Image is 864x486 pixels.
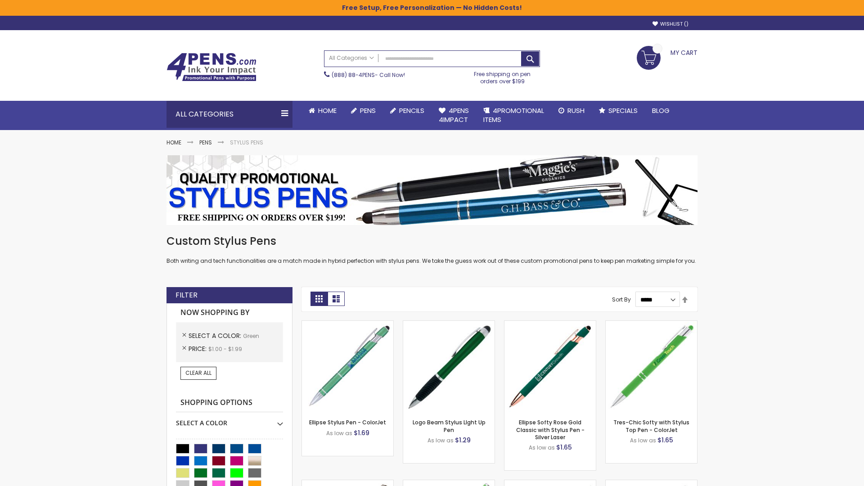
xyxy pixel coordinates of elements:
span: $1.69 [354,428,369,437]
span: - Call Now! [332,71,405,79]
span: $1.65 [657,436,673,445]
label: Sort By [612,296,631,303]
div: Both writing and tech functionalities are a match made in hybrid perfection with stylus pens. We ... [166,234,697,265]
div: All Categories [166,101,292,128]
span: Price [189,344,208,353]
img: Ellipse Softy Rose Gold Classic with Stylus Pen - Silver Laser-Green [504,321,596,412]
span: Specials [608,106,638,115]
strong: Grid [310,292,328,306]
div: Free shipping on pen orders over $199 [465,67,540,85]
a: (888) 88-4PENS [332,71,375,79]
img: Tres-Chic Softy with Stylus Top Pen - ColorJet-Green [606,321,697,412]
span: Pens [360,106,376,115]
span: 4Pens 4impact [439,106,469,124]
a: Logo Beam Stylus LIght Up Pen-Green [403,320,495,328]
a: Pencils [383,101,432,121]
a: Specials [592,101,645,121]
strong: Filter [175,290,198,300]
span: Blog [652,106,670,115]
img: Logo Beam Stylus LIght Up Pen-Green [403,321,495,412]
h1: Custom Stylus Pens [166,234,697,248]
strong: Now Shopping by [176,303,283,322]
a: Logo Beam Stylus LIght Up Pen [413,418,486,433]
img: 4Pens Custom Pens and Promotional Products [166,53,256,81]
span: Select A Color [189,331,243,340]
a: 4Pens4impact [432,101,476,130]
span: As low as [529,444,555,451]
span: As low as [326,429,352,437]
span: $1.00 - $1.99 [208,345,242,353]
span: Pencils [399,106,424,115]
span: $1.29 [455,436,471,445]
span: As low as [427,436,454,444]
a: Pens [344,101,383,121]
a: Ellipse Stylus Pen - ColorJet [309,418,386,426]
a: All Categories [324,51,378,66]
a: Blog [645,101,677,121]
span: Clear All [185,369,211,377]
a: Tres-Chic Softy with Stylus Top Pen - ColorJet-Green [606,320,697,328]
a: Pens [199,139,212,146]
a: Home [166,139,181,146]
strong: Shopping Options [176,393,283,413]
img: Stylus Pens [166,155,697,225]
a: Rush [551,101,592,121]
span: Home [318,106,337,115]
a: Ellipse Softy Rose Gold Classic with Stylus Pen - Silver Laser-Green [504,320,596,328]
span: Green [243,332,259,340]
span: 4PROMOTIONAL ITEMS [483,106,544,124]
a: Home [301,101,344,121]
span: As low as [630,436,656,444]
div: Select A Color [176,412,283,427]
a: Wishlist [652,21,688,27]
a: Clear All [180,367,216,379]
span: All Categories [329,54,374,62]
a: Tres-Chic Softy with Stylus Top Pen - ColorJet [613,418,689,433]
span: Rush [567,106,585,115]
a: Ellipse Softy Rose Gold Classic with Stylus Pen - Silver Laser [516,418,585,441]
strong: Stylus Pens [230,139,263,146]
a: 4PROMOTIONALITEMS [476,101,551,130]
img: Ellipse Stylus Pen - ColorJet-Green [302,321,393,412]
a: Ellipse Stylus Pen - ColorJet-Green [302,320,393,328]
span: $1.65 [556,443,572,452]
